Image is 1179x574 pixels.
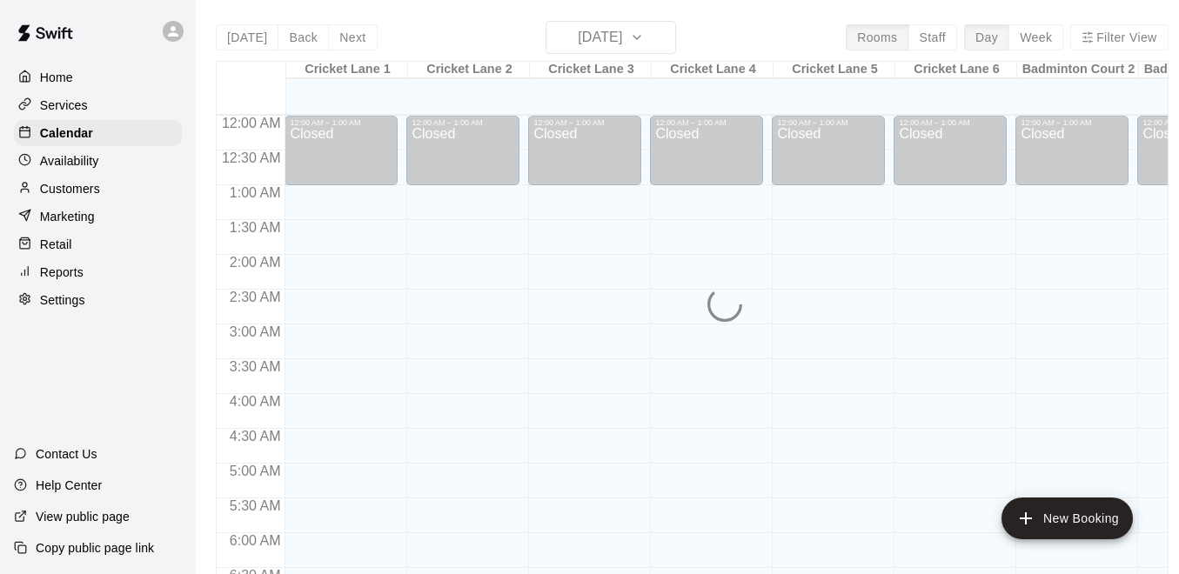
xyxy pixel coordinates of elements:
a: Services [14,92,182,118]
span: 3:00 AM [225,324,285,339]
span: 2:30 AM [225,290,285,304]
a: Calendar [14,120,182,146]
div: 12:00 AM – 1:00 AM: Closed [650,116,763,185]
div: 12:00 AM – 1:00 AM [290,118,392,127]
p: Reports [40,264,84,281]
p: Help Center [36,477,102,494]
span: 12:00 AM [218,116,285,130]
div: Closed [1021,127,1123,191]
span: 1:30 AM [225,220,285,235]
p: Copy public page link [36,539,154,557]
span: 5:30 AM [225,498,285,513]
a: Reports [14,259,182,285]
div: 12:00 AM – 1:00 AM: Closed [528,116,641,185]
p: View public page [36,508,130,525]
div: 12:00 AM – 1:00 AM: Closed [772,116,885,185]
a: Retail [14,231,182,257]
div: 12:00 AM – 1:00 AM: Closed [1015,116,1129,185]
div: 12:00 AM – 1:00 AM: Closed [406,116,519,185]
span: 1:00 AM [225,185,285,200]
div: Cricket Lane 5 [774,62,895,78]
span: 4:00 AM [225,394,285,409]
a: Customers [14,176,182,202]
button: add [1001,497,1133,539]
div: 12:00 AM – 1:00 AM [777,118,880,127]
div: Closed [412,127,514,191]
div: Cricket Lane 2 [408,62,530,78]
span: 3:30 AM [225,359,285,374]
div: 12:00 AM – 1:00 AM [655,118,758,127]
span: 6:00 AM [225,533,285,548]
div: 12:00 AM – 1:00 AM: Closed [285,116,398,185]
div: 12:00 AM – 1:00 AM [533,118,636,127]
div: Cricket Lane 4 [652,62,774,78]
p: Home [40,69,73,86]
div: Cricket Lane 3 [530,62,652,78]
p: Customers [40,180,100,197]
a: Settings [14,287,182,313]
div: Closed [655,127,758,191]
a: Marketing [14,204,182,230]
p: Retail [40,236,72,253]
p: Settings [40,291,85,309]
div: Closed [899,127,1001,191]
span: 5:00 AM [225,464,285,478]
p: Calendar [40,124,93,142]
p: Services [40,97,88,114]
span: 12:30 AM [218,150,285,165]
a: Availability [14,148,182,174]
div: Closed [533,127,636,191]
p: Contact Us [36,445,97,463]
div: 12:00 AM – 1:00 AM: Closed [894,116,1007,185]
div: 12:00 AM – 1:00 AM [412,118,514,127]
p: Marketing [40,208,95,225]
div: Closed [777,127,880,191]
div: Cricket Lane 6 [895,62,1017,78]
a: Home [14,64,182,90]
div: 12:00 AM – 1:00 AM [1021,118,1123,127]
div: Badminton Court 2 [1017,62,1139,78]
p: Availability [40,152,99,170]
div: Cricket Lane 1 [286,62,408,78]
div: 12:00 AM – 1:00 AM [899,118,1001,127]
div: Closed [290,127,392,191]
span: 2:00 AM [225,255,285,270]
span: 4:30 AM [225,429,285,444]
